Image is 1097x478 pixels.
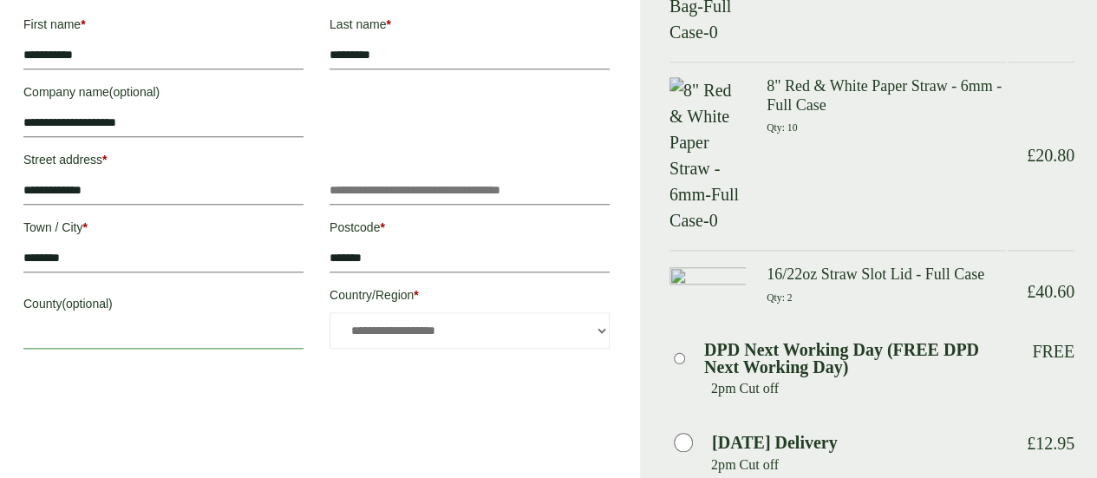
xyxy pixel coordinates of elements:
[102,153,107,167] abbr: required
[1027,282,1035,301] span: £
[23,215,304,245] label: Town / City
[1032,341,1074,362] p: Free
[712,434,838,451] label: [DATE] Delivery
[704,341,1006,376] label: DPD Next Working Day (FREE DPD Next Working Day)
[23,147,304,177] label: Street address
[23,12,304,42] label: First name
[767,292,792,304] small: Qty: 2
[330,12,610,42] label: Last name
[386,17,390,31] abbr: required
[767,122,797,134] small: Qty: 10
[109,85,160,99] span: (optional)
[767,265,1006,285] h3: 16/22oz Straw Slot Lid - Full Case
[1027,146,1035,165] span: £
[414,288,418,302] abbr: required
[23,291,304,321] label: County
[711,452,1006,478] p: 2pm Cut off
[767,77,1006,115] h3: 8" Red & White Paper Straw - 6mm - Full Case
[711,376,1006,402] p: 2pm Cut off
[330,283,610,312] label: Country/Region
[330,215,610,245] label: Postcode
[1027,146,1074,165] bdi: 20.80
[62,297,112,311] span: (optional)
[82,220,87,234] abbr: required
[23,80,304,109] label: Company name
[380,220,384,234] abbr: required
[81,17,85,31] abbr: required
[1027,282,1074,301] bdi: 40.60
[1027,434,1035,453] span: £
[1027,434,1074,453] bdi: 12.95
[669,77,746,233] img: 8" Red & White Paper Straw - 6mm-Full Case-0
